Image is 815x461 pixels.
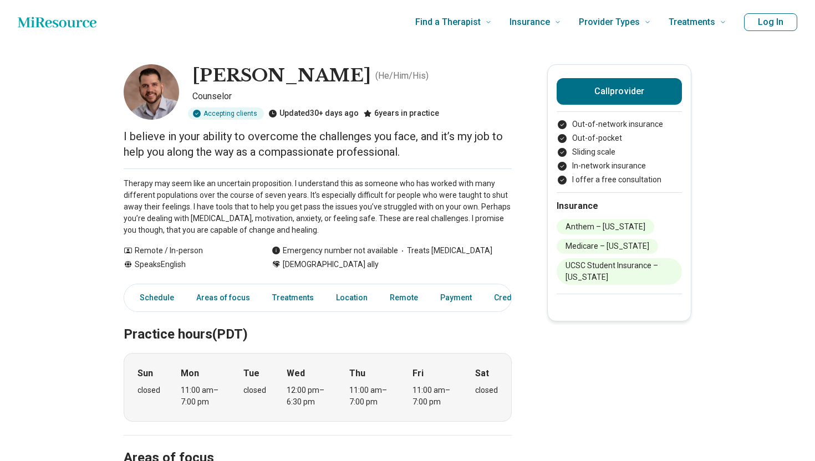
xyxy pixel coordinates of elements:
span: Insurance [510,14,550,30]
h2: Insurance [557,199,682,213]
div: Speaks English [124,259,249,270]
button: Callprovider [557,78,682,105]
span: Find a Therapist [415,14,481,30]
li: Sliding scale [557,146,682,158]
div: closed [137,385,160,396]
strong: Wed [287,367,305,380]
div: Updated 30+ days ago [268,107,359,120]
a: Treatments [266,286,320,309]
a: Areas of focus [190,286,257,309]
div: Emergency number not available [272,245,398,257]
p: I believe in your ability to overcome the challenges you face, and it’s my job to help you along ... [124,129,512,160]
strong: Thu [349,367,365,380]
span: Provider Types [579,14,640,30]
strong: Sat [475,367,489,380]
span: Treatments [669,14,715,30]
li: UCSC Student Insurance – [US_STATE] [557,258,682,285]
strong: Fri [412,367,424,380]
div: 11:00 am – 7:00 pm [412,385,455,408]
strong: Sun [137,367,153,380]
div: 12:00 pm – 6:30 pm [287,385,329,408]
li: Out-of-network insurance [557,119,682,130]
strong: Tue [243,367,259,380]
li: Out-of-pocket [557,132,682,144]
a: Location [329,286,374,309]
a: Home page [18,11,96,33]
span: [DEMOGRAPHIC_DATA] ally [283,259,379,270]
span: Treats [MEDICAL_DATA] [398,245,492,257]
div: 11:00 am – 7:00 pm [349,385,392,408]
p: Therapy may seem like an uncertain proposition. I understand this as someone who has worked with ... [124,178,512,236]
div: Accepting clients [188,107,264,120]
a: Remote [383,286,425,309]
ul: Payment options [557,119,682,186]
a: Credentials [487,286,543,309]
div: closed [475,385,498,396]
strong: Mon [181,367,199,380]
img: Darrin Scott, Counselor [124,64,179,120]
li: Medicare – [US_STATE] [557,239,658,254]
div: closed [243,385,266,396]
li: In-network insurance [557,160,682,172]
div: 11:00 am – 7:00 pm [181,385,223,408]
p: ( He/Him/His ) [375,69,429,83]
a: Schedule [126,286,181,309]
p: Counselor [192,90,512,103]
a: Payment [434,286,478,309]
h1: [PERSON_NAME] [192,64,371,88]
h2: Practice hours (PDT) [124,299,512,344]
div: 6 years in practice [363,107,439,120]
div: Remote / In-person [124,245,249,257]
button: Log In [744,13,797,31]
li: I offer a free consultation [557,174,682,186]
li: Anthem – [US_STATE] [557,219,654,234]
div: When does the program meet? [124,353,512,422]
